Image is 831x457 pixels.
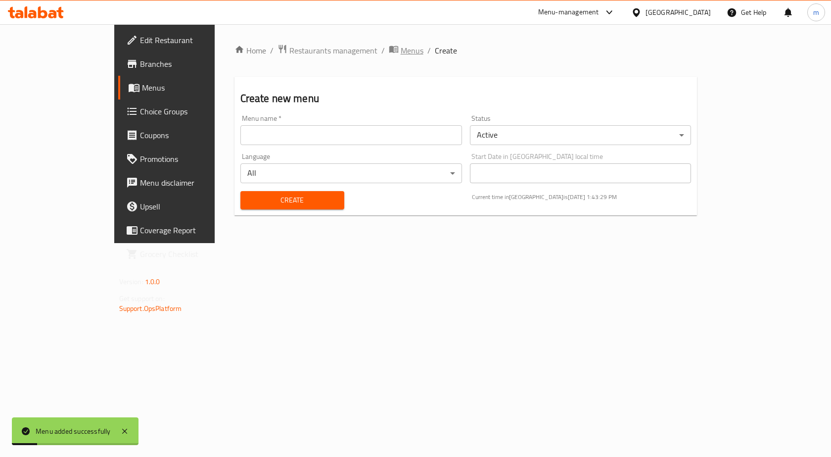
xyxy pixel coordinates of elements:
a: Restaurants management [277,44,377,57]
span: Create [435,45,457,56]
a: Grocery Checklist [118,242,253,266]
nav: breadcrumb [234,44,697,57]
a: Coverage Report [118,218,253,242]
a: Branches [118,52,253,76]
span: Choice Groups [140,105,245,117]
span: Branches [140,58,245,70]
li: / [270,45,274,56]
span: Coverage Report [140,224,245,236]
span: Restaurants management [289,45,377,56]
li: / [427,45,431,56]
a: Promotions [118,147,253,171]
h2: Create new menu [240,91,692,106]
a: Menus [389,44,423,57]
a: Menus [118,76,253,100]
span: Grocery Checklist [140,248,245,260]
div: Menu added successfully [36,426,111,437]
div: Active [470,125,692,145]
span: 1.0.0 [145,275,160,288]
p: Current time in [GEOGRAPHIC_DATA] is [DATE] 1:43:29 PM [472,193,692,202]
span: Get support on: [119,292,165,305]
li: / [381,45,385,56]
div: [GEOGRAPHIC_DATA] [646,7,711,18]
span: Menus [142,82,245,94]
span: Version: [119,275,143,288]
a: Upsell [118,195,253,218]
span: Edit Restaurant [140,34,245,46]
a: Coupons [118,123,253,147]
div: All [240,163,462,183]
div: Menu-management [538,6,599,18]
a: Menu disclaimer [118,171,253,195]
span: Promotions [140,153,245,165]
a: Choice Groups [118,100,253,123]
span: Menu disclaimer [140,177,245,189]
a: Support.OpsPlatform [119,302,182,315]
button: Create [240,191,344,209]
input: Please enter Menu name [240,125,462,145]
span: Menus [401,45,423,56]
span: Create [248,194,336,206]
span: Coupons [140,129,245,141]
span: m [813,7,819,18]
span: Upsell [140,201,245,212]
a: Edit Restaurant [118,28,253,52]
